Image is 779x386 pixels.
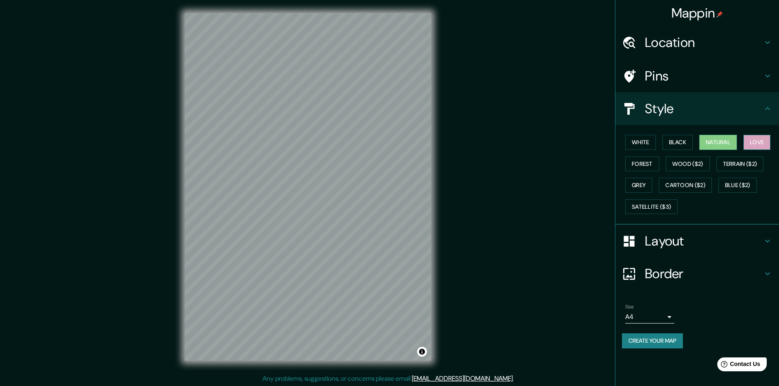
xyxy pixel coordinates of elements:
[718,178,757,193] button: Blue ($2)
[263,374,514,384] p: Any problems, suggestions, or concerns please email .
[514,374,515,384] div: .
[743,135,770,150] button: Love
[625,310,674,324] div: A4
[716,156,764,172] button: Terrain ($2)
[412,374,513,383] a: [EMAIL_ADDRESS][DOMAIN_NAME]
[615,26,779,59] div: Location
[625,178,652,193] button: Grey
[699,135,737,150] button: Natural
[615,225,779,257] div: Layout
[659,178,712,193] button: Cartoon ($2)
[716,11,723,18] img: pin-icon.png
[417,347,427,357] button: Toggle attribution
[671,5,723,21] h4: Mappin
[622,333,683,348] button: Create your map
[625,199,678,214] button: Satellite ($3)
[645,100,763,117] h4: Style
[625,135,656,150] button: White
[515,374,517,384] div: .
[645,34,763,51] h4: Location
[185,13,431,361] canvas: Map
[666,156,710,172] button: Wood ($2)
[615,60,779,92] div: Pins
[625,303,634,310] label: Size
[615,92,779,125] div: Style
[662,135,693,150] button: Black
[706,354,770,377] iframe: Help widget launcher
[625,156,659,172] button: Forest
[645,68,763,84] h4: Pins
[615,257,779,290] div: Border
[645,233,763,249] h4: Layout
[645,266,763,282] h4: Border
